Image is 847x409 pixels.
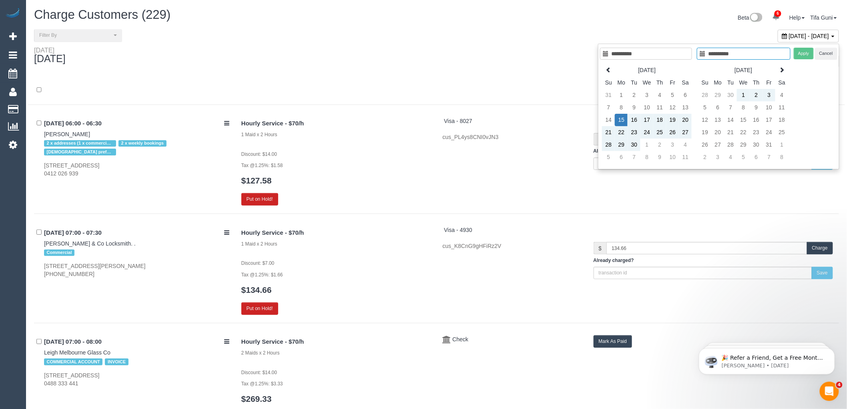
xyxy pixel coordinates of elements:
td: 13 [679,101,692,114]
th: Sa [775,77,788,89]
h4: Hourly Service - $70/h [241,338,431,345]
td: 2 [628,89,640,101]
td: 4 [653,89,666,101]
td: 10 [640,101,653,114]
td: 15 [615,114,628,126]
td: 3 [711,151,724,163]
button: Mark As Paid [594,335,632,348]
span: 2 x addresses (1 x commercial and 1 x residential) [44,140,116,147]
small: Discount: $7.00 [241,260,275,266]
a: Help [789,14,805,21]
td: 25 [653,126,666,139]
td: 17 [640,114,653,126]
small: Tax @1.25%: $1.58 [241,163,283,168]
iframe: Intercom live chat [820,382,839,401]
a: [PERSON_NAME] [44,131,90,137]
a: [PERSON_NAME] & Co Locksmith. . [44,240,136,247]
th: Fr [763,77,775,89]
td: 8 [737,101,750,114]
th: Fr [666,77,679,89]
td: 18 [653,114,666,126]
td: 26 [666,126,679,139]
span: [DEMOGRAPHIC_DATA] preferred [44,149,116,155]
input: transaction id [594,267,812,279]
span: $ [594,133,607,145]
small: 2 Maids x 2 Hours [241,350,280,356]
td: 11 [775,101,788,114]
td: 5 [737,151,750,163]
small: Tax @1.25%: $3.33 [241,381,283,387]
th: We [640,77,653,89]
td: 6 [615,151,628,163]
td: 4 [724,151,737,163]
td: 9 [750,101,763,114]
td: 15 [737,114,750,126]
td: 11 [679,151,692,163]
th: Su [698,77,711,89]
td: 1 [640,139,653,151]
td: 29 [711,89,724,101]
td: 3 [640,89,653,101]
small: 1 Maid x 2 Hours [241,132,277,137]
td: 3 [666,139,679,151]
h4: [DATE] 07:00 - 07:30 [44,230,229,236]
th: We [737,77,750,89]
div: cus_K8CnG9gHFiRz2V [443,242,582,250]
td: 8 [615,101,628,114]
td: 6 [750,151,763,163]
td: 16 [750,114,763,126]
button: Charge [807,242,833,254]
span: Visa - 4930 [444,227,472,233]
a: 6 [768,8,784,26]
td: 23 [750,126,763,139]
td: 6 [679,89,692,101]
td: 20 [711,126,724,139]
td: 9 [628,101,640,114]
h4: [DATE] 06:00 - 06:30 [44,120,229,127]
td: 10 [763,101,775,114]
span: $ [594,242,607,254]
td: 12 [666,101,679,114]
a: $127.58 [241,176,272,185]
th: [DATE] [711,64,775,77]
a: Leigh Melbourne Glass Co [44,349,110,356]
td: 7 [763,151,775,163]
td: 5 [602,151,615,163]
td: 18 [775,114,788,126]
div: [STREET_ADDRESS][PERSON_NAME] [PHONE_NUMBER] [44,262,229,278]
h5: Already charged? [594,258,833,263]
td: 19 [666,114,679,126]
td: 1 [775,139,788,151]
td: 14 [724,114,737,126]
span: INVOICE [105,359,128,365]
span: Charge Customers (229) [34,8,171,22]
td: 29 [615,139,628,151]
div: Tags [44,248,229,258]
td: 13 [711,114,724,126]
small: Discount: $14.00 [241,151,277,157]
iframe: Intercom notifications message [687,331,847,387]
input: transaction id [594,157,812,170]
td: 12 [698,114,711,126]
span: COMMERCIAL ACCOUNT [44,359,102,365]
td: 24 [640,126,653,139]
td: 20 [679,114,692,126]
td: 22 [615,126,628,139]
div: Tags [44,357,229,367]
td: 27 [679,126,692,139]
th: Mo [615,77,628,89]
span: 2 x weekly bookings [118,140,167,147]
td: 7 [602,101,615,114]
th: Tu [724,77,737,89]
th: Th [750,77,763,89]
span: Check [452,336,468,343]
td: 30 [750,139,763,151]
td: 2 [653,139,666,151]
div: Tags [44,138,229,157]
td: 6 [711,101,724,114]
button: Cancel [815,48,837,59]
td: 21 [724,126,737,139]
th: Mo [711,77,724,89]
td: 2 [750,89,763,101]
